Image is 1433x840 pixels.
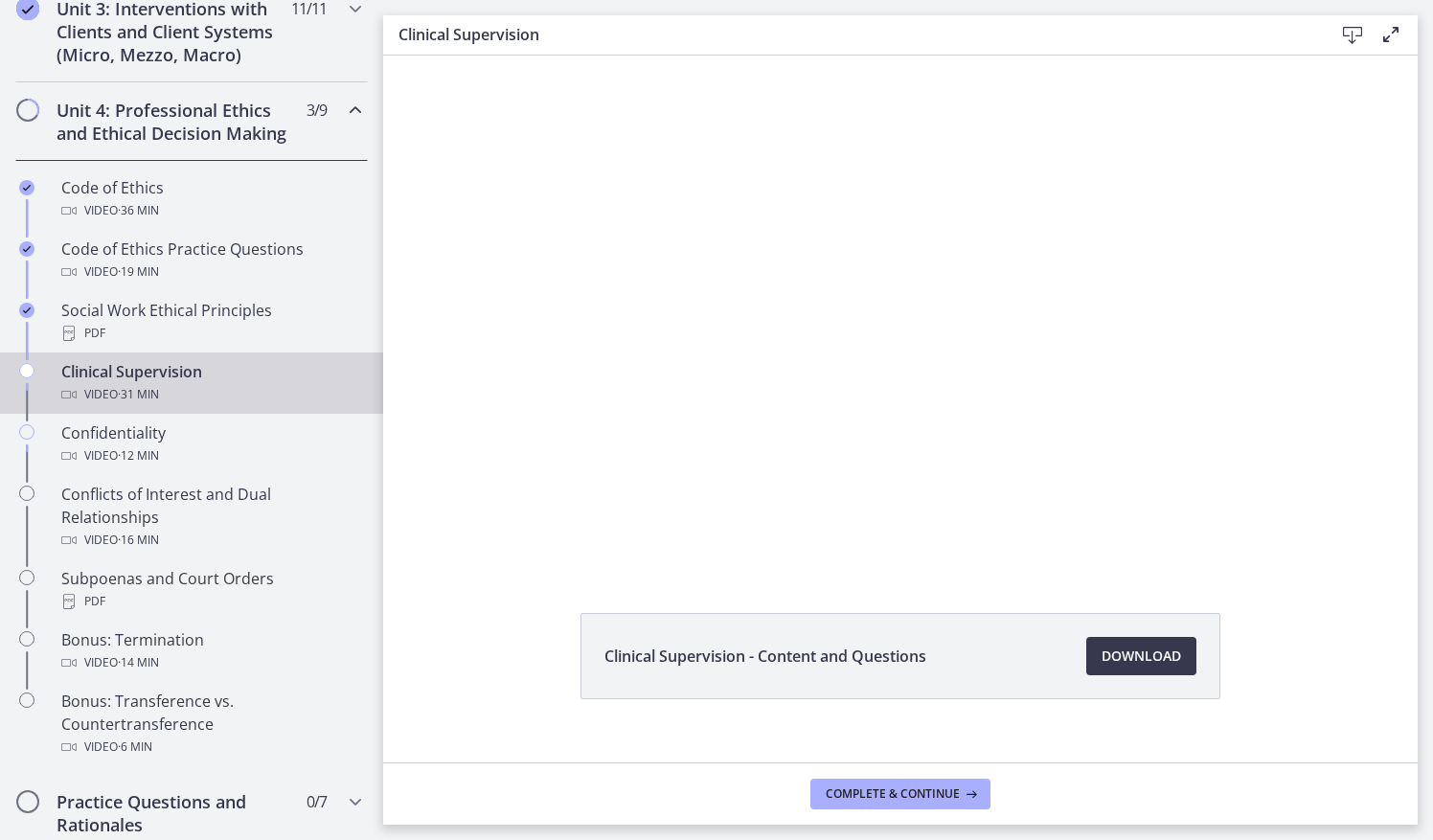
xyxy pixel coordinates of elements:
[61,628,360,674] div: Bonus: Termination
[61,590,360,613] div: PDF
[61,421,360,467] div: Confidentiality
[398,23,1303,46] h3: Clinical Supervision
[61,238,360,284] div: Code of Ethics Practice Questions
[810,779,990,809] button: Complete & continue
[383,56,1418,569] iframe: Video Lesson
[118,529,159,552] span: · 16 min
[57,99,290,145] h2: Unit 4: Professional Ethics and Ethical Decision Making
[19,303,34,318] i: Completed
[61,261,360,284] div: Video
[61,651,360,674] div: Video
[61,736,360,759] div: Video
[61,322,360,345] div: PDF
[61,383,360,406] div: Video
[61,199,360,222] div: Video
[307,790,327,813] span: 0 / 7
[61,690,360,759] div: Bonus: Transference vs. Countertransference
[118,444,159,467] span: · 12 min
[57,790,290,836] h2: Practice Questions and Rationales
[826,786,960,802] span: Complete & continue
[118,199,159,222] span: · 36 min
[118,651,159,674] span: · 14 min
[61,567,360,613] div: Subpoenas and Court Orders
[19,180,34,195] i: Completed
[307,99,327,122] span: 3 / 9
[61,299,360,345] div: Social Work Ethical Principles
[61,360,360,406] div: Clinical Supervision
[118,736,152,759] span: · 6 min
[61,176,360,222] div: Code of Ethics
[604,645,926,668] span: Clinical Supervision - Content and Questions
[118,383,159,406] span: · 31 min
[1102,645,1181,668] span: Download
[19,241,34,257] i: Completed
[61,529,360,552] div: Video
[118,261,159,284] span: · 19 min
[1086,637,1196,675] a: Download
[61,444,360,467] div: Video
[61,483,360,552] div: Conflicts of Interest and Dual Relationships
